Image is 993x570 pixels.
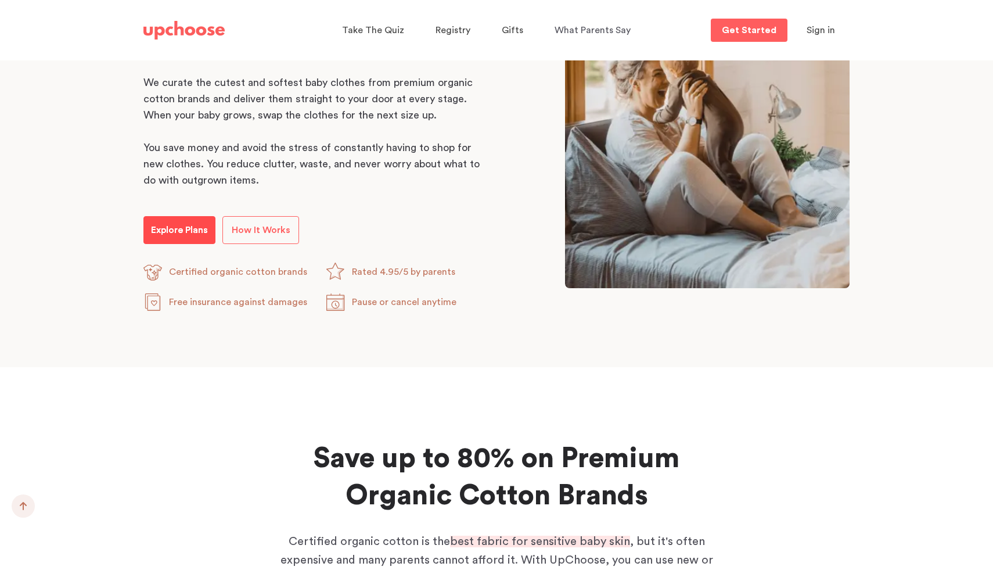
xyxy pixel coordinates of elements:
a: Get Started [711,19,787,42]
h2: Save up to 80% on Premium Organic Cotton Brands [260,440,733,515]
button: Sign in [792,19,850,42]
a: Explore Plans [143,216,215,244]
a: Registry [436,19,474,42]
p: You save money and avoid the stress of constantly having to shop for new clothes. You reduce clut... [143,139,486,188]
span: Free insurance against damages [169,297,307,307]
a: UpChoose [143,19,225,42]
span: How It Works [232,225,290,235]
p: Explore Plans [151,223,208,237]
img: UpChoose [143,21,225,40]
span: Gifts [502,26,523,35]
a: Take The Quiz [342,19,408,42]
span: Take The Quiz [342,26,404,35]
span: Pause or cancel anytime [352,297,456,307]
p: Get Started [722,26,776,35]
span: Sign in [807,26,835,35]
a: How It Works [222,216,299,244]
span: Rated 4.95/5 by parents [352,267,455,277]
span: best fabric for sensitive baby skin [450,536,630,547]
span: Certified organic cotton brands [169,267,307,277]
a: What Parents Say [555,19,634,42]
span: What Parents Say [555,26,631,35]
span: Registry [436,26,470,35]
a: Gifts [502,19,527,42]
p: We curate the cutest and softest baby clothes from premium organic cotton brands and deliver them... [143,74,486,123]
